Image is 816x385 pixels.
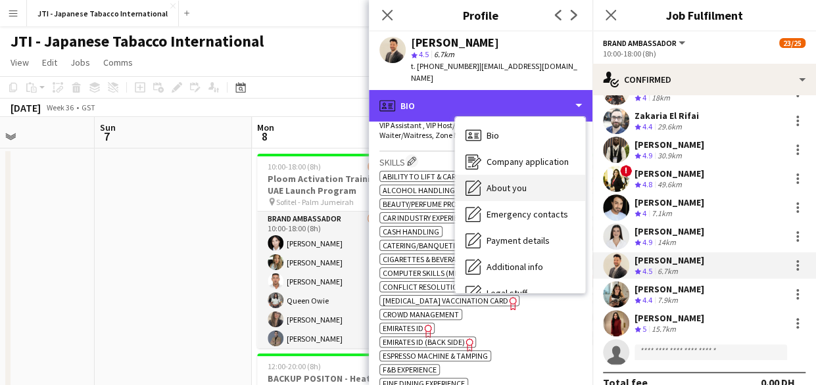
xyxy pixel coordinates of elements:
[383,171,513,181] span: Ability to lift & carry heavy things
[603,38,677,48] span: Brand Ambassador
[5,54,34,71] a: View
[268,162,321,171] span: 10:00-18:00 (8h)
[635,139,704,150] div: [PERSON_NAME]
[635,168,704,179] div: [PERSON_NAME]
[655,179,684,191] div: 49.6km
[649,93,673,104] div: 18km
[642,237,652,247] span: 4.9
[655,295,681,306] div: 7.9km
[383,323,423,333] span: Emirates ID
[487,156,569,168] span: Company application
[455,122,585,148] div: Bio
[649,208,675,219] div: 7.1km
[37,54,62,71] a: Edit
[368,162,394,171] span: 23/25
[419,49,429,59] span: 4.5
[383,365,437,374] span: F&B experience
[635,225,704,237] div: [PERSON_NAME]
[487,208,568,220] span: Emergency contacts
[455,280,585,306] div: Legal stuff
[11,57,29,68] span: View
[42,57,57,68] span: Edit
[255,129,274,144] span: 8
[98,129,116,144] span: 7
[431,49,457,59] span: 6.7km
[635,283,704,295] div: [PERSON_NAME]
[655,150,684,162] div: 30.9km
[642,93,646,102] span: 4
[642,295,652,305] span: 4.4
[635,312,704,324] div: [PERSON_NAME]
[635,196,704,208] div: [PERSON_NAME]
[487,287,527,299] span: Legal stuff
[487,261,543,273] span: Additional info
[455,227,585,254] div: Payment details
[487,182,527,194] span: About you
[603,49,805,58] div: 10:00-18:00 (8h)
[268,361,321,371] span: 12:00-20:00 (8h)
[257,154,404,348] app-job-card: 10:00-18:00 (8h)23/25Ploom Activation Training - UAE Launch Program Sofitel - Palm Jumeirah3 Role...
[11,101,41,114] div: [DATE]
[257,173,404,196] h3: Ploom Activation Training - UAE Launch Program
[642,324,646,334] span: 5
[635,110,699,122] div: Zakaria El Rifai
[649,324,679,335] div: 15.7km
[383,185,455,195] span: Alcohol Handling
[592,64,816,95] div: Confirmed
[603,38,687,48] button: Brand Ambassador
[383,254,555,264] span: Cigarettes & Beverages Promotion experience
[276,197,354,207] span: Sofitel - Palm Jumeirah
[11,32,264,51] h1: JTI - Japanese Tabacco International
[642,122,652,131] span: 4.4
[592,7,816,24] h3: Job Fulfilment
[655,237,679,248] div: 14km
[65,54,95,71] a: Jobs
[779,38,805,48] span: 23/25
[383,337,465,347] span: Emirates ID (back side)
[487,129,499,141] span: Bio
[379,154,582,168] h3: Skills
[82,102,95,112] div: GST
[103,57,133,68] span: Comms
[383,351,488,361] span: Espresso Machine & Tamping
[455,175,585,201] div: About you
[411,61,577,83] span: | [EMAIL_ADDRESS][DOMAIN_NAME]
[100,122,116,133] span: Sun
[655,266,681,277] div: 6.7km
[642,179,652,189] span: 4.8
[70,57,90,68] span: Jobs
[487,235,550,246] span: Payment details
[642,150,652,160] span: 4.9
[635,254,704,266] div: [PERSON_NAME]
[642,208,646,218] span: 4
[411,37,499,49] div: [PERSON_NAME]
[369,7,592,24] h3: Profile
[383,213,471,223] span: Car industry experience
[620,165,632,177] span: !
[455,201,585,227] div: Emergency contacts
[369,90,592,122] div: Bio
[383,309,459,319] span: Crowd Management
[27,1,179,26] button: JTI - Japanese Tabacco International
[383,268,517,278] span: Computer skills (Microsoft Office)
[383,227,439,237] span: Cash Handling
[642,266,652,276] span: 4.5
[98,54,138,71] a: Comms
[383,282,464,292] span: Conflict Resolution
[383,240,506,250] span: Catering/Banqueting Experience
[43,102,76,112] span: Week 36
[383,199,527,209] span: Beauty/Perfume promotion experience
[455,148,585,175] div: Company application
[257,122,274,133] span: Mon
[411,61,479,71] span: t. [PHONE_NUMBER]
[655,122,684,133] div: 29.6km
[455,254,585,280] div: Additional info
[383,296,508,306] span: [MEDICAL_DATA] Vaccination Card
